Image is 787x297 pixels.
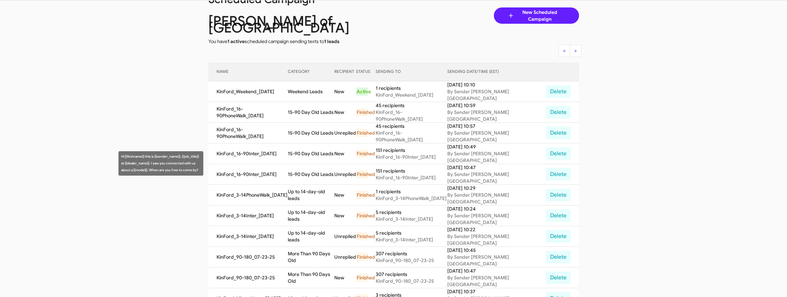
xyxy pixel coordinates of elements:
button: Previous [559,45,570,57]
div: Finished [356,191,368,199]
div: Finished [356,150,368,158]
td: 15-90 Day Old Leads [288,102,334,123]
div: 45 recipients [376,102,447,109]
td: New [334,81,356,102]
button: Delete [546,106,571,119]
button: Delete [546,85,571,98]
span: » [574,47,577,54]
td: KinFord_16-90PhoneWalk_[DATE] [208,123,288,143]
th: NAME [208,62,288,81]
td: Weekend Leads [288,81,334,102]
td: KinFord_3-14PhoneWalk_[DATE] [208,185,288,205]
td: Unreplied [334,247,356,268]
div: By Sender [PERSON_NAME] [GEOGRAPHIC_DATA] [447,88,546,102]
div: By Sender [PERSON_NAME] [GEOGRAPHIC_DATA] [447,254,546,267]
div: By Sender [PERSON_NAME] [GEOGRAPHIC_DATA] [447,274,546,288]
td: KinFord_16-90Inter_[DATE] [208,143,288,164]
div: You have scheduled campaign sending texts to [203,38,399,45]
th: SENDING TO [376,62,447,81]
th: SENDING DATE/TIME (EST) [447,62,546,81]
td: KinFord_16-90PhoneWalk_[DATE] [208,102,288,123]
div: [DATE] 10:24 [447,205,546,212]
div: [DATE] 10:47 [447,164,546,171]
button: Delete [546,230,571,243]
div: [DATE] 10:57 [447,123,546,130]
div: KinFord_16-90Inter_[DATE] [376,174,447,181]
div: [PERSON_NAME] of [GEOGRAPHIC_DATA] [203,18,399,31]
div: KinFord_3-14PhoneWalk_[DATE] [376,195,447,202]
div: Finished [356,212,368,220]
button: Delete [546,209,571,222]
div: 1 recipients [376,85,447,92]
div: KinFord_3-14Inter_[DATE] [376,236,447,243]
div: Hi {{firstname}} this is {{sender_name}}, {{job_title}} at {{dealer_name}}. I saw you connected w... [118,151,203,176]
div: By Sender [PERSON_NAME] [GEOGRAPHIC_DATA] [447,171,546,184]
td: KinFord_Weekend_[DATE] [208,81,288,102]
div: By Sender [PERSON_NAME] [GEOGRAPHIC_DATA] [447,109,546,122]
button: Delete [546,126,571,139]
td: Unreplied [334,164,356,185]
button: Next [570,45,581,57]
div: KinFord_16-90PhoneWalk_[DATE] [376,109,447,122]
div: KinFord_90-180_07-23-25 [376,257,447,264]
td: New [334,185,356,205]
div: 5 recipients [376,209,447,216]
td: New [334,268,356,288]
div: [DATE] 10:10 [447,81,546,88]
td: Up to 14-day-old leads [288,205,334,226]
td: More Than 90 Days Old [288,247,334,268]
span: « [563,47,566,54]
a: New Scheduled Campaign [494,7,579,24]
nav: Page navigation example [559,45,581,57]
div: KinFord_16-90Inter_[DATE] [376,154,447,160]
button: Delete [546,251,571,263]
div: [DATE] 10:59 [447,102,546,109]
span: New Scheduled Campaign [514,9,565,22]
td: KinFord_90-180_07-23-25 [208,268,288,288]
span: 1 leads [324,38,339,44]
div: Finished [356,108,368,116]
th: STATUS [356,62,376,81]
td: New [334,205,356,226]
div: By Sender [PERSON_NAME] [GEOGRAPHIC_DATA] [447,233,546,246]
td: Up to 14-day-old leads [288,185,334,205]
div: [DATE] 10:37 [447,288,546,295]
td: Unreplied [334,226,356,247]
div: Finished [356,170,368,178]
div: 151 recipients [376,167,447,174]
th: CATEGORY [288,62,334,81]
td: More Than 90 Days Old [288,268,334,288]
div: 1 recipients [376,188,447,195]
td: Up to 14-day-old leads [288,226,334,247]
button: Delete [546,271,571,284]
div: By Sender [PERSON_NAME] [GEOGRAPHIC_DATA] [447,150,546,164]
td: KinFord_3-14Inter_[DATE] [208,205,288,226]
div: Active [356,87,368,96]
div: 151 recipients [376,147,447,154]
div: [DATE] 10:49 [447,143,546,150]
button: Delete [546,147,571,160]
td: New [334,143,356,164]
div: 307 recipients [376,271,447,278]
th: RECIPIENT [334,62,356,81]
div: By Sender [PERSON_NAME] [GEOGRAPHIC_DATA] [447,192,546,205]
td: Unreplied [334,123,356,143]
div: [DATE] 10:29 [447,185,546,192]
div: KinFord_90-180_07-23-25 [376,278,447,284]
button: Delete [546,168,571,181]
td: New [334,102,356,123]
div: Finished [356,129,368,137]
div: [DATE] 10:45 [447,247,546,254]
div: KinFord_3-14Inter_[DATE] [376,216,447,222]
td: 15-90 Day Old Leads [288,164,334,185]
div: Finished [356,274,368,282]
div: By Sender [PERSON_NAME] [GEOGRAPHIC_DATA] [447,130,546,143]
div: Finished [356,253,368,261]
div: 45 recipients [376,123,447,130]
td: KinFord_90-180_07-23-25 [208,247,288,268]
div: Finished [356,232,368,240]
span: 1 active [227,38,245,44]
div: [DATE] 10:47 [447,268,546,274]
td: 15-90 Day Old Leads [288,143,334,164]
div: 5 recipients [376,230,447,236]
